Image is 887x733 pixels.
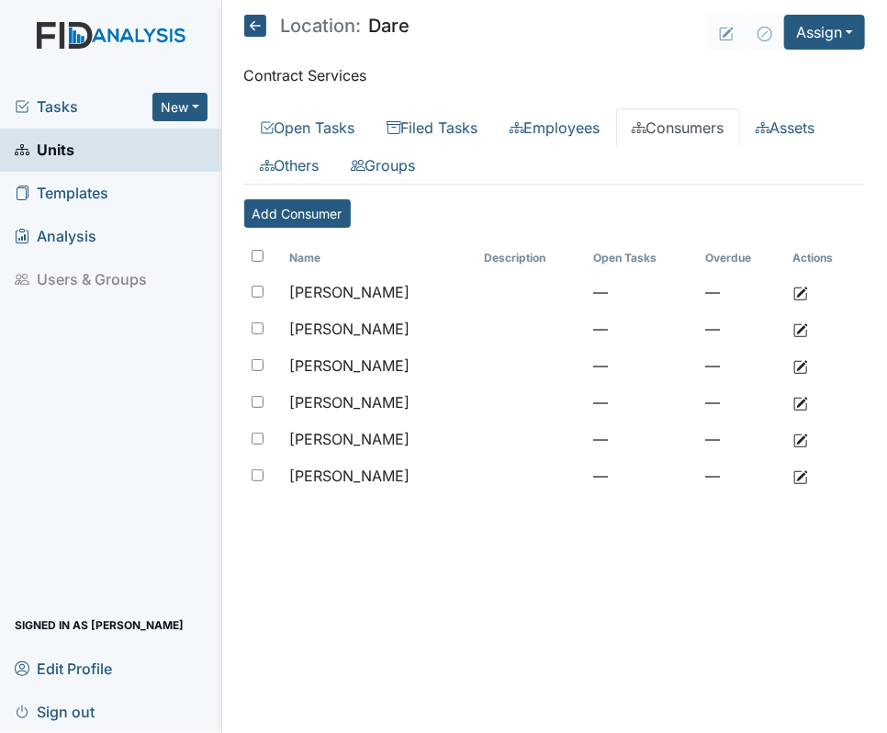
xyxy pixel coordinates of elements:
[244,199,866,509] div: Consumers
[15,222,96,251] span: Analysis
[15,654,112,682] span: Edit Profile
[699,242,786,274] th: Toggle SortBy
[244,108,371,147] a: Open Tasks
[784,15,865,50] button: Assign
[252,250,264,262] input: Toggle All Rows Selected
[281,17,362,35] span: Location:
[699,274,786,310] td: —
[244,64,866,86] p: Contract Services
[371,108,494,147] a: Filed Tasks
[15,179,108,208] span: Templates
[15,611,184,639] span: Signed in as [PERSON_NAME]
[740,108,831,147] a: Assets
[699,457,786,494] td: —
[289,467,410,485] span: [PERSON_NAME]
[15,96,152,118] a: Tasks
[15,136,74,164] span: Units
[152,93,208,121] button: New
[289,393,410,412] span: [PERSON_NAME]
[586,274,698,310] td: —
[494,108,616,147] a: Employees
[244,15,410,37] h5: Dare
[477,242,586,274] th: Toggle SortBy
[289,430,410,448] span: [PERSON_NAME]
[699,384,786,421] td: —
[699,347,786,384] td: —
[282,242,477,274] th: Toggle SortBy
[244,199,351,228] a: Add Consumer
[586,384,698,421] td: —
[699,310,786,347] td: —
[586,310,698,347] td: —
[335,146,432,185] a: Groups
[586,347,698,384] td: —
[15,697,95,726] span: Sign out
[289,320,410,338] span: [PERSON_NAME]
[586,457,698,494] td: —
[289,283,410,301] span: [PERSON_NAME]
[244,146,335,185] a: Others
[786,242,865,274] th: Actions
[586,242,698,274] th: Toggle SortBy
[699,421,786,457] td: —
[586,421,698,457] td: —
[289,356,410,375] span: [PERSON_NAME]
[616,108,740,147] a: Consumers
